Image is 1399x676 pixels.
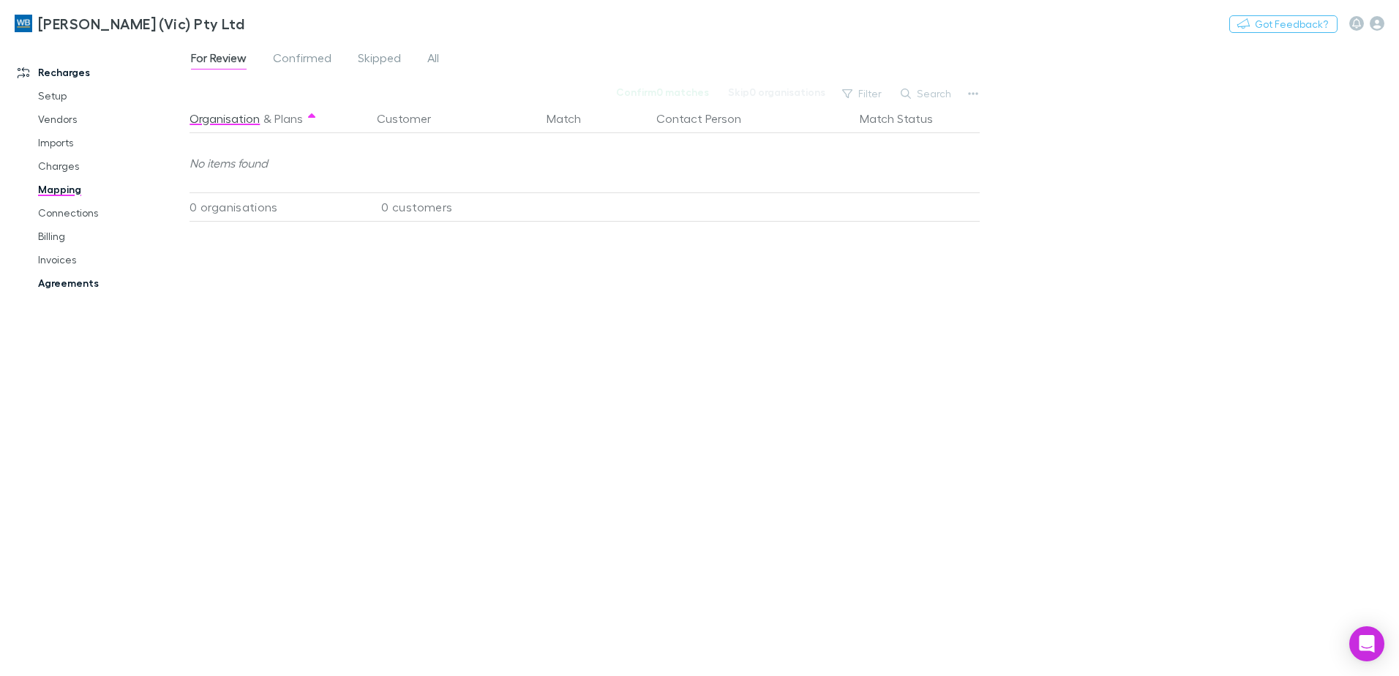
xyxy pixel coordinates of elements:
a: Vendors [23,108,198,131]
button: Contact Person [656,104,759,133]
span: All [427,50,439,70]
span: For Review [191,50,247,70]
button: Plans [274,104,303,133]
a: Setup [23,84,198,108]
button: Got Feedback? [1229,15,1338,33]
div: 0 organisations [190,192,365,222]
button: Customer [377,104,449,133]
a: Agreements [23,271,198,295]
span: Skipped [358,50,401,70]
span: Confirmed [273,50,331,70]
a: Imports [23,131,198,154]
h3: [PERSON_NAME] (Vic) Pty Ltd [38,15,244,32]
button: Confirm0 matches [607,83,719,101]
a: Recharges [3,61,198,84]
img: William Buck (Vic) Pty Ltd's Logo [15,15,32,32]
button: Match Status [860,104,950,133]
a: Charges [23,154,198,178]
button: Search [893,85,960,102]
div: 0 customers [365,192,541,222]
button: Filter [835,85,890,102]
button: Organisation [190,104,260,133]
button: Skip0 organisations [719,83,835,101]
button: Match [547,104,599,133]
div: Open Intercom Messenger [1349,626,1384,661]
a: Billing [23,225,198,248]
a: Invoices [23,248,198,271]
a: Mapping [23,178,198,201]
a: [PERSON_NAME] (Vic) Pty Ltd [6,6,253,41]
div: & [190,104,359,133]
a: Connections [23,201,198,225]
div: No items found [190,134,972,192]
